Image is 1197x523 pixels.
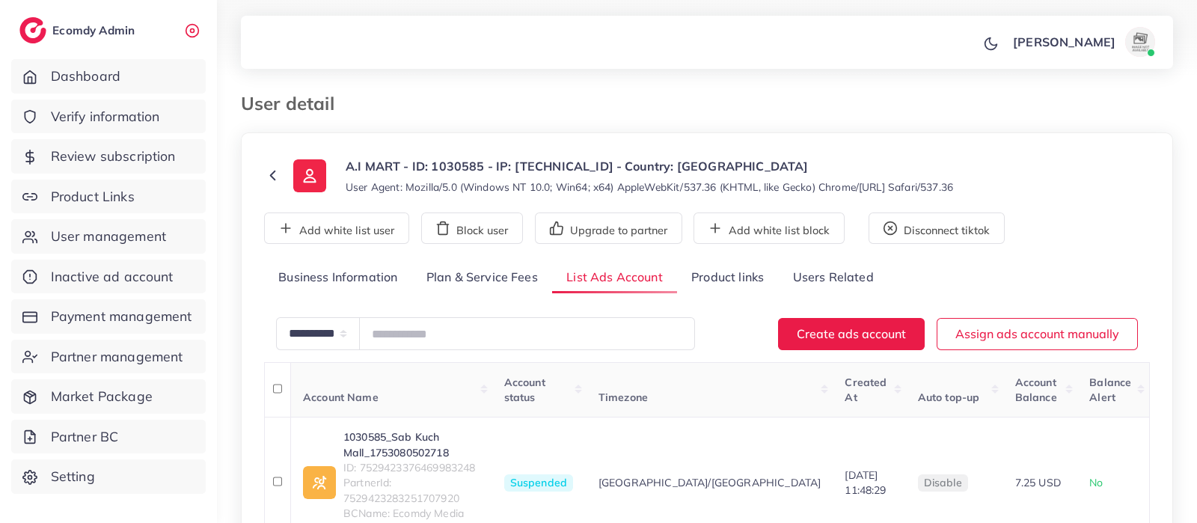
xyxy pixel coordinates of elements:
a: Payment management [11,299,206,334]
p: [PERSON_NAME] [1013,33,1115,51]
span: [DATE] 11:48:29 [845,468,886,497]
a: Plan & Service Fees [412,262,552,294]
span: Verify information [51,107,160,126]
span: Timezone [598,391,648,404]
a: Partner management [11,340,206,374]
span: Partner BC [51,427,119,447]
a: 1030585_Sab Kuch Mall_1753080502718 [343,429,480,460]
button: Add white list block [694,212,845,244]
span: Market Package [51,387,153,406]
a: Market Package [11,379,206,414]
small: User Agent: Mozilla/5.0 (Windows NT 10.0; Win64; x64) AppleWebKit/537.36 (KHTML, like Gecko) Chro... [346,180,953,195]
a: Inactive ad account [11,260,206,294]
span: User management [51,227,166,246]
span: Inactive ad account [51,267,174,287]
a: Partner BC [11,420,206,454]
button: Create ads account [778,318,925,350]
span: Account Balance [1015,376,1057,404]
span: No [1089,476,1103,489]
a: User management [11,219,206,254]
span: disable [924,476,962,489]
span: Created At [845,376,887,404]
span: [GEOGRAPHIC_DATA]/[GEOGRAPHIC_DATA] [598,475,821,490]
span: Account status [504,376,545,404]
span: Suspended [504,474,573,492]
p: A.I MART - ID: 1030585 - IP: [TECHNICAL_ID] - Country: [GEOGRAPHIC_DATA] [346,157,953,175]
a: Business Information [264,262,412,294]
h3: User detail [241,93,346,114]
button: Assign ads account manually [937,318,1138,350]
span: Account Name [303,391,379,404]
button: Block user [421,212,523,244]
img: ic-ad-info.7fc67b75.svg [303,466,336,499]
a: Review subscription [11,139,206,174]
span: Auto top-up [918,391,980,404]
a: Users Related [778,262,887,294]
a: Verify information [11,100,206,134]
a: Dashboard [11,59,206,94]
button: Add white list user [264,212,409,244]
img: ic-user-info.36bf1079.svg [293,159,326,192]
span: Balance Alert [1089,376,1131,404]
button: Upgrade to partner [535,212,682,244]
img: logo [19,17,46,43]
span: Setting [51,467,95,486]
a: Product Links [11,180,206,214]
img: avatar [1125,27,1155,57]
span: PartnerId: 7529423283251707920 [343,475,480,506]
span: Partner management [51,347,183,367]
span: ID: 7529423376469983248 [343,460,480,475]
span: Payment management [51,307,192,326]
a: Product links [677,262,778,294]
span: Review subscription [51,147,176,166]
span: Product Links [51,187,135,207]
span: Dashboard [51,67,120,86]
a: Setting [11,459,206,494]
span: 7.25 USD [1015,476,1061,489]
a: [PERSON_NAME]avatar [1005,27,1161,57]
a: logoEcomdy Admin [19,17,138,43]
a: List Ads Account [552,262,677,294]
button: Disconnect tiktok [869,212,1005,244]
h2: Ecomdy Admin [52,23,138,37]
